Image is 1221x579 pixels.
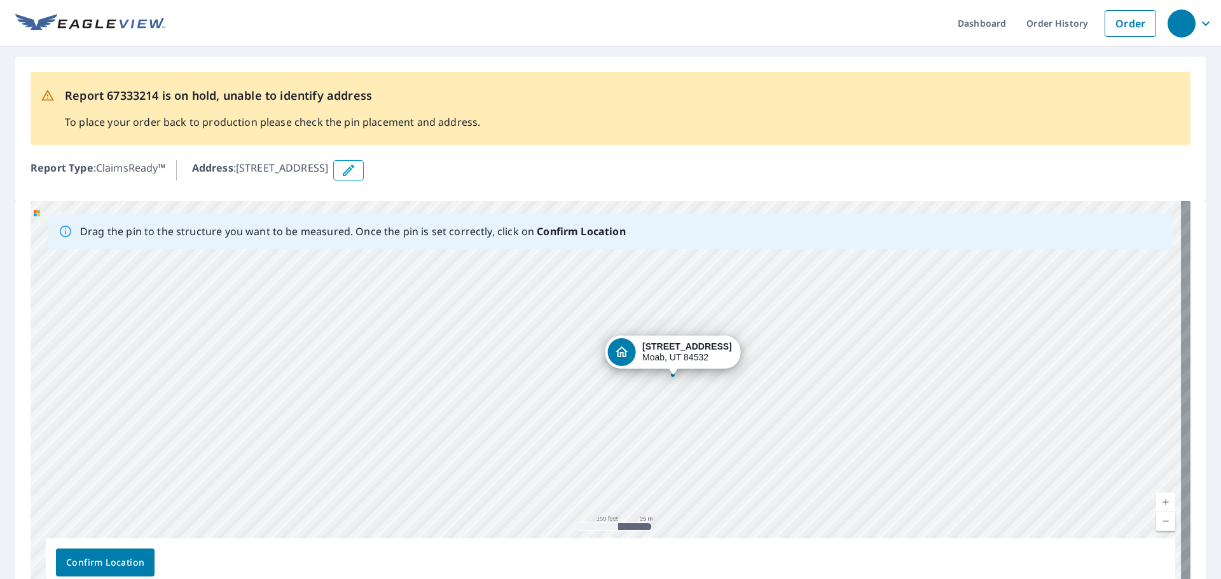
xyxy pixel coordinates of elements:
a: Order [1105,10,1156,37]
span: Confirm Location [66,555,144,571]
a: Current Level 18, Zoom In [1156,493,1175,512]
button: Confirm Location [56,548,155,576]
p: Report 67333214 is on hold, unable to identify address [65,87,480,104]
div: Dropped pin, building 1, Residential property, 400 N 500 W Trlr 34 Moab, UT 84532 [605,336,741,375]
img: EV Logo [15,14,165,33]
p: : [STREET_ADDRESS] [192,160,329,181]
b: Confirm Location [537,224,625,238]
div: Moab, UT 84532 [642,341,732,363]
p: : ClaimsReady™ [31,160,166,181]
b: Report Type [31,161,93,175]
p: To place your order back to production please check the pin placement and address. [65,114,480,130]
p: Drag the pin to the structure you want to be measured. Once the pin is set correctly, click on [80,224,626,239]
strong: [STREET_ADDRESS] [642,341,732,351]
b: Address [192,161,233,175]
a: Current Level 18, Zoom Out [1156,512,1175,531]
